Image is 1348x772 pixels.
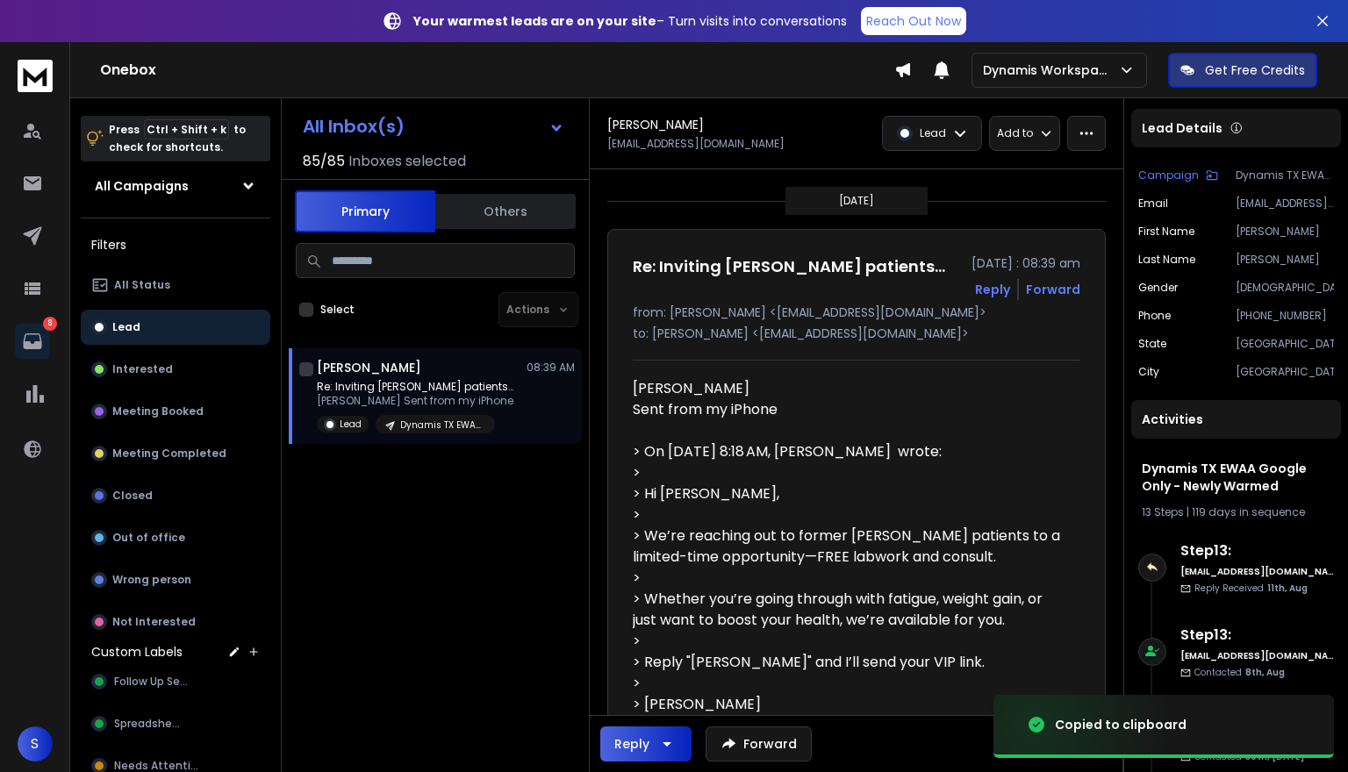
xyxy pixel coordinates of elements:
p: [GEOGRAPHIC_DATA] [1236,365,1334,379]
p: – Turn visits into conversations [413,12,847,30]
h1: [PERSON_NAME] [607,116,704,133]
button: Campaign [1138,168,1218,182]
p: [EMAIL_ADDRESS][DOMAIN_NAME] [1236,197,1334,211]
p: Reach Out Now [866,12,961,30]
button: S [18,726,53,761]
p: Lead Details [1142,119,1223,137]
h1: Onebox [100,60,894,81]
p: Campaign [1138,168,1199,182]
h1: [PERSON_NAME] [317,359,421,376]
button: Closed [81,478,270,513]
a: Reach Out Now [861,7,966,35]
h3: Custom Labels [91,643,183,661]
div: Reply [614,735,649,753]
button: Spreadsheet [81,706,270,741]
a: 8 [15,324,50,359]
p: [PERSON_NAME] [1236,253,1334,267]
p: 8 [43,317,57,331]
p: Meeting Completed [112,447,226,461]
button: Not Interested [81,604,270,640]
h3: Inboxes selected [348,151,466,172]
p: Contacted [1194,666,1285,679]
button: Interested [81,352,270,387]
button: Reply [600,726,692,761]
h1: Dynamis TX EWAA Google Only - Newly Warmed [1142,460,1330,495]
h1: All Campaigns [95,177,189,195]
button: All Inbox(s) [289,109,578,144]
div: Copied to clipboard [1055,716,1187,733]
p: [DEMOGRAPHIC_DATA] [1236,281,1334,295]
button: Reply [975,281,1010,298]
h1: Re: Inviting [PERSON_NAME] patients… [633,254,945,279]
label: Select [320,303,355,317]
p: from: [PERSON_NAME] <[EMAIL_ADDRESS][DOMAIN_NAME]> [633,304,1080,321]
p: [DATE] [839,194,874,208]
p: Dynamis TX EWAA Google Only - Newly Warmed [400,418,484,432]
p: [PHONE_NUMBER] [1236,309,1334,323]
button: Meeting Completed [81,436,270,471]
p: Interested [112,362,173,376]
p: Get Free Credits [1205,61,1305,79]
p: Lead [340,418,362,431]
p: Closed [112,489,153,503]
p: [DATE] : 08:39 am [972,254,1080,272]
p: First Name [1138,225,1194,239]
p: [PERSON_NAME] Sent from my iPhone [317,394,513,408]
span: 8th, Aug [1245,666,1285,679]
div: Forward [1026,281,1080,298]
p: [GEOGRAPHIC_DATA] [1236,337,1334,351]
button: Follow Up Sent [81,664,270,699]
p: All Status [114,278,170,292]
p: Dynamis Workspace [983,61,1118,79]
p: Phone [1138,309,1171,323]
p: to: [PERSON_NAME] <[EMAIL_ADDRESS][DOMAIN_NAME]> [633,325,1080,342]
h6: [EMAIL_ADDRESS][DOMAIN_NAME] [1180,649,1334,662]
div: Activities [1131,400,1341,439]
p: Lead [920,126,946,140]
p: Re: Inviting [PERSON_NAME] patients… [317,380,513,394]
div: | [1142,505,1330,519]
p: Press to check for shortcuts. [109,121,246,156]
span: 13 Steps [1142,504,1184,519]
p: Dynamis TX EWAA Google Only - Newly Warmed [1236,168,1334,182]
button: Out of office [81,520,270,555]
button: Get Free Credits [1168,53,1317,88]
h6: Step 13 : [1180,625,1334,646]
p: Gender [1138,281,1178,295]
button: Wrong person [81,562,270,597]
button: Lead [81,310,270,345]
p: Wrong person [112,573,191,587]
span: Ctrl + Shift + k [144,119,229,139]
p: City [1138,365,1159,379]
h6: Step 13 : [1180,540,1334,561]
h1: All Inbox(s) [303,118,405,135]
p: Not Interested [112,615,196,629]
span: 11th, Aug [1267,582,1308,595]
button: Meeting Booked [81,394,270,429]
span: 85 / 85 [303,151,345,172]
strong: Your warmest leads are on your site [413,12,656,30]
h6: [EMAIL_ADDRESS][DOMAIN_NAME] [1180,565,1334,578]
p: 08:39 AM [527,361,575,375]
p: Email [1138,197,1168,211]
p: State [1138,337,1166,351]
p: Reply Received [1194,582,1308,595]
button: Forward [706,726,812,761]
button: All Status [81,268,270,303]
p: [PERSON_NAME] [1236,225,1334,239]
button: Primary [295,190,435,232]
span: Follow Up Sent [114,675,191,689]
p: Last Name [1138,253,1195,267]
p: Meeting Booked [112,404,204,418]
span: Spreadsheet [114,717,184,731]
img: logo [18,60,53,92]
span: 119 days in sequence [1192,504,1305,519]
p: Add to [997,126,1033,140]
p: [EMAIL_ADDRESS][DOMAIN_NAME] [607,137,785,151]
p: Out of office [112,531,185,545]
button: Others [435,192,576,231]
button: All Campaigns [81,168,270,204]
